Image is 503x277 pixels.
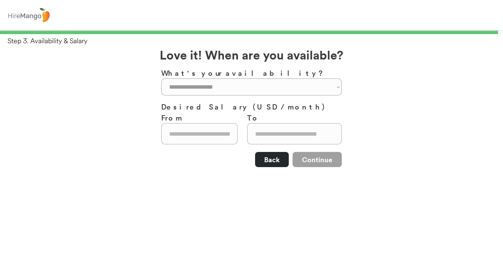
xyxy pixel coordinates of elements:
h3: To [247,112,342,123]
div: Step 3. Availability & Salary [8,36,503,45]
img: logo%20-%20hiremango%20gray.png [6,6,52,24]
button: Back [255,152,289,167]
button: Continue [293,152,342,167]
div: 99% [2,30,501,34]
h3: What's your availability? [161,67,342,78]
h3: From [161,112,238,123]
h2: Love it! When are you available? [160,45,343,64]
h3: Desired Salary (USD / month) [161,101,342,112]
